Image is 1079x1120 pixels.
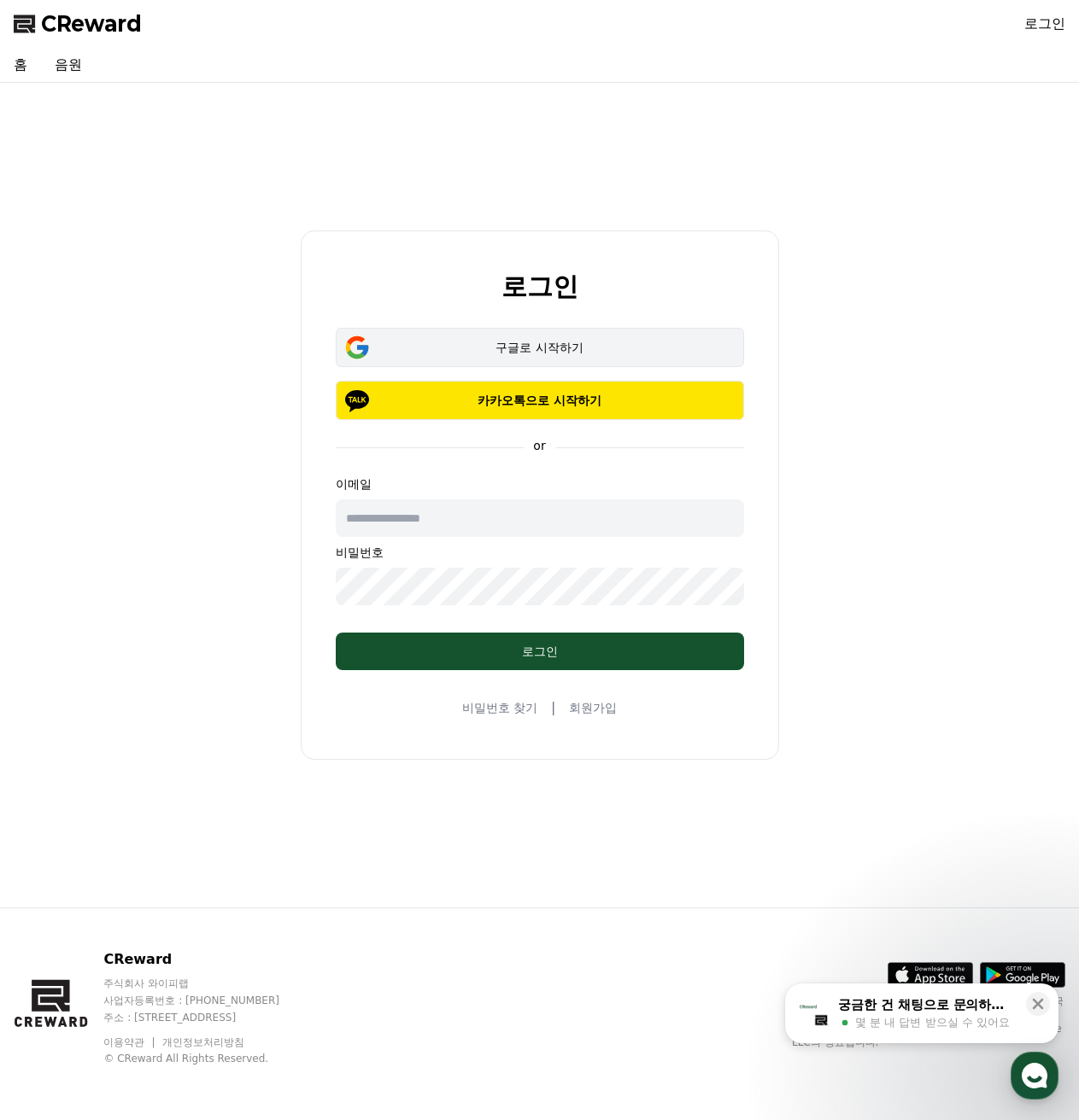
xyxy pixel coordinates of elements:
[220,541,328,584] a: 설정
[5,541,113,584] a: 홈
[336,381,744,420] button: 카카오톡으로 시작하기
[501,272,578,300] h2: 로그인
[462,699,537,716] a: 비밀번호 찾기
[370,643,710,660] div: 로그인
[103,977,312,990] p: 주식회사 와이피랩
[162,1036,244,1048] a: 개인정보처리방침
[41,10,142,38] span: CReward
[54,567,64,580] span: 홈
[336,328,744,367] button: 구글로 시작하기
[336,633,744,670] button: 로그인
[103,994,312,1007] p: 사업자등록번호 : [PHONE_NUMBER]
[361,339,719,356] div: 구글로 시작하기
[103,1036,157,1048] a: 이용약관
[569,699,617,716] a: 회원가입
[113,541,220,584] a: 대화
[156,568,177,581] span: 대화
[103,1052,312,1065] p: © CReward All Rights Reserved.
[361,392,719,409] p: 카카오톡으로 시작하기
[336,544,744,561] p: 비밀번호
[1024,14,1065,34] a: 로그인
[551,697,555,718] span: |
[14,10,142,38] a: CReward
[336,475,744,493] p: 이메일
[523,437,555,454] p: or
[41,48,96,82] a: 음원
[103,1011,312,1024] p: 주소 : [STREET_ADDRESS]
[103,949,312,970] p: CReward
[264,567,284,580] span: 설정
